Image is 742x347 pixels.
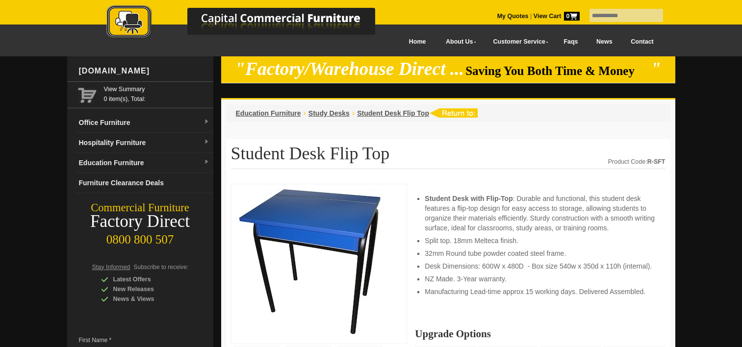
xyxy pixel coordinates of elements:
a: Customer Service [482,31,554,53]
strong: R-SFT [647,158,665,165]
li: › [304,108,306,118]
span: 0 item(s), Total: [104,84,209,102]
a: Office Furnituredropdown [75,113,213,133]
strong: View Cart [534,13,580,20]
span: Subscribe to receive: [133,264,188,271]
img: return to [429,108,478,118]
img: dropdown [204,139,209,145]
li: Manufacturing Lead-time approx 15 working days. Delivered Assembled. [425,287,655,297]
span: First Name * [79,335,189,345]
a: Faqs [555,31,588,53]
em: "Factory/Warehouse Direct ... [235,59,464,79]
a: News [587,31,621,53]
div: Latest Offers [101,274,194,284]
li: › [352,108,355,118]
div: Commercial Furniture [67,201,213,215]
a: Education Furniture [236,109,301,117]
div: 0800 800 507 [67,228,213,247]
div: News & Views [101,294,194,304]
a: My Quotes [497,13,529,20]
h1: Student Desk Flip Top [231,144,665,169]
a: Education Furnituredropdown [75,153,213,173]
div: Factory Direct [67,215,213,228]
a: About Us [435,31,482,53]
a: View Summary [104,84,209,94]
h2: Upgrade Options [415,329,665,339]
img: dropdown [204,159,209,165]
a: Furniture Clearance Deals [75,173,213,193]
div: [DOMAIN_NAME] [75,56,213,86]
li: Split top. 18mm Melteca finish. [425,236,655,246]
a: Contact [621,31,663,53]
strong: Student Desk with Flip-Top [425,195,512,202]
li: Desk Dimensions: 600W x 480D - Box size 540w x 350d x 110h (internal). [425,261,655,271]
a: Capital Commercial Furniture Logo [79,5,423,44]
img: Capital Commercial Furniture Logo [79,5,423,41]
span: Saving You Both Time & Money [465,64,649,77]
li: : Durable and functional, this student desk features a flip-top design for easy access to storage... [425,194,655,233]
a: Hospitality Furnituredropdown [75,133,213,153]
li: NZ Made. 3-Year warranty. [425,274,655,284]
a: Study Desks [308,109,350,117]
img: dropdown [204,119,209,125]
a: Student Desk Flip Top [357,109,429,117]
span: 0 [564,12,580,21]
li: 32mm Round tube powder coated steel frame. [425,248,655,258]
em: " [651,59,661,79]
img: Student Desk Flip Top [236,189,384,336]
a: View Cart0 [532,13,579,20]
span: Stay Informed [92,264,130,271]
div: Product Code: [608,157,665,167]
div: New Releases [101,284,194,294]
